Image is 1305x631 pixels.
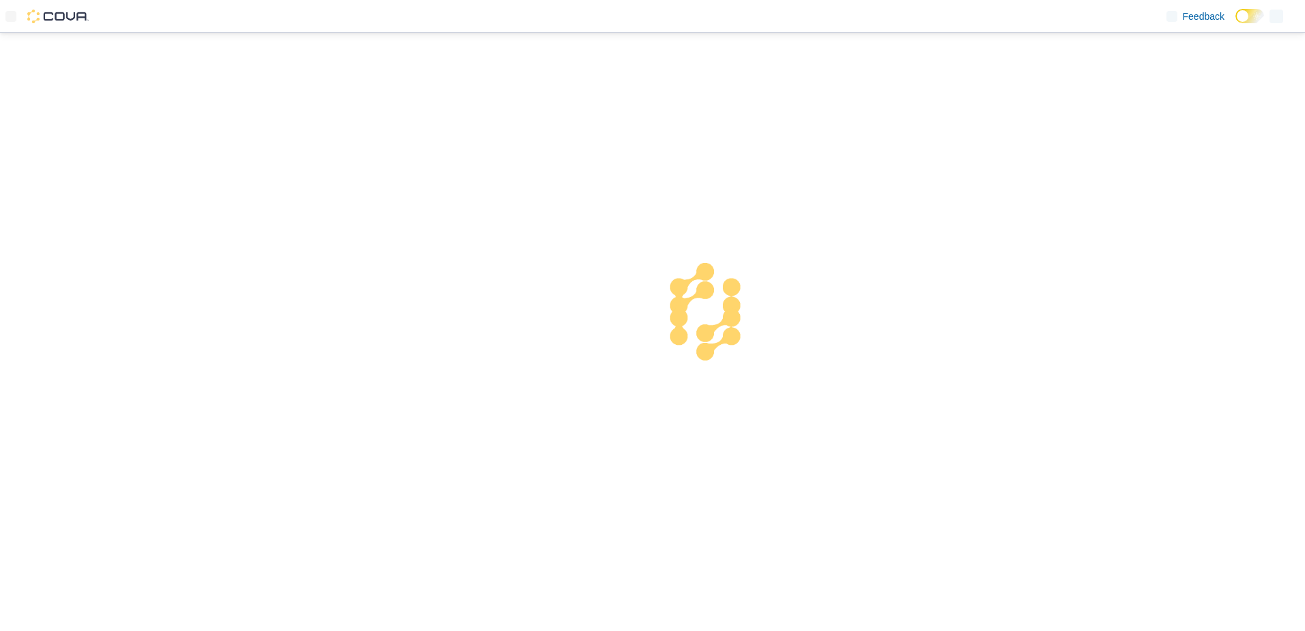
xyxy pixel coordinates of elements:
span: Feedback [1183,10,1224,23]
img: cova-loader [652,253,755,355]
input: Dark Mode [1235,9,1264,23]
a: Feedback [1161,3,1230,30]
img: Cova [27,10,89,23]
span: Dark Mode [1235,23,1236,24]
